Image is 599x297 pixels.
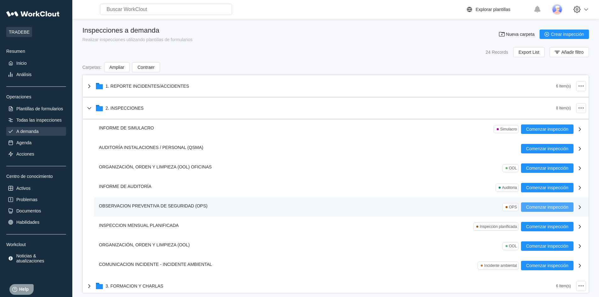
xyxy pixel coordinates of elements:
[16,220,39,225] div: Habilidades
[6,195,66,204] a: Problemas
[485,50,508,55] div: 24 Records
[509,244,517,248] div: OOL
[526,224,568,229] span: Comenzar inspección
[99,184,152,189] span: INFORME DE AUDITORÍA
[526,166,568,170] span: Comenzar inspección
[556,284,571,288] div: 6 Item(s)
[99,223,179,228] span: INSPECCION MENSUAL PLANIFICADA
[540,30,589,39] button: Crear inspección
[556,106,571,110] div: 8 Item(s)
[526,244,568,248] span: Comenzar inspección
[506,32,535,36] span: Nueva carpeta
[526,127,568,131] span: Comenzar inspección
[521,222,574,231] button: Comenzar inspección
[99,262,212,267] span: COMUNICACION INCIDENTE - INCIDENTE AMBIENTAL
[94,178,589,197] a: INFORME DE AUDITORÍAAuditoriaComenzar inspección
[99,242,190,247] span: ORGANIZACIÓN, ORDEN Y LIMPIEZA (OOL)
[509,205,517,209] div: OPS
[6,27,32,37] span: TRADEBE
[94,197,589,217] a: OBSERVACION PREVENTIVA DE SEGURIDAD (OPS)OPSComenzar inspección
[94,217,589,236] a: INSPECCION MENSUAL PLANIFICADAInspección planificadaComenzar inspección
[6,116,66,124] a: Todas las inspecciones
[94,119,589,139] a: INFORME DE SIMULACROSimulacroComenzar inspección
[521,241,574,251] button: Comenzar inspección
[526,205,568,209] span: Comenzar inspección
[551,32,584,36] span: Crear inspección
[6,127,66,136] a: A demanda
[16,208,41,213] div: Documentos
[99,203,208,208] span: OBSERVACION PREVENTIVA DE SEGURIDAD (OPS)
[552,4,563,15] img: user-3.png
[6,49,66,54] div: Resumen
[94,236,589,256] a: ORGANIZACIÓN, ORDEN Y LIMPIEZA (OOL)OOLComenzar inspección
[16,106,63,111] div: Plantillas de formularios
[480,224,517,229] div: Inspección planificada
[106,106,144,111] div: 2. INSPECCIONES
[137,65,154,69] span: Contraer
[99,164,212,169] span: ORGANIZACIÓN, ORDEN Y LIMPIEZA (OOL) OFICINAS
[6,70,66,79] a: Análisis
[82,65,102,70] div: Carpetas :
[6,94,66,99] div: Operaciones
[16,129,39,134] div: A demanda
[556,84,571,88] div: 6 Item(s)
[6,150,66,158] a: Acciones
[132,62,160,72] button: Contraer
[104,62,130,72] button: Ampliar
[521,124,574,134] button: Comenzar inspección
[6,59,66,68] a: Inicio
[476,7,511,12] div: Explorar plantillas
[521,183,574,192] button: Comenzar inspección
[6,242,66,247] div: Workclout
[100,4,232,15] input: Buscar WorkClout
[99,145,203,150] span: AUDITORÍA INSTALACIONES / PERSONAL (QSMA)
[82,37,192,42] div: Realizar inspecciones utilizando plantillas de formularios
[495,30,540,39] button: Nueva carpeta
[16,197,37,202] div: Problemas
[94,139,589,158] a: AUDITORÍA INSTALACIONES / PERSONAL (QSMA)Comenzar inspección
[6,104,66,113] a: Plantillas de formularios
[500,127,517,131] div: Simulacro
[109,65,124,69] span: Ampliar
[6,218,66,227] a: Habilidades
[519,50,539,54] span: Export List
[6,138,66,147] a: Agenda
[82,26,192,35] div: Inspecciones a demanda
[94,158,589,178] a: ORGANIZACIÓN, ORDEN Y LIMPIEZA (OOL) OFICINASOOLComenzar inspección
[16,140,31,145] div: Agenda
[526,146,568,151] span: Comenzar inspección
[521,261,574,270] button: Comenzar inspección
[6,206,66,215] a: Documentos
[99,125,154,130] span: INFORME DE SIMULACRO
[526,185,568,190] span: Comenzar inspección
[16,72,31,77] div: Análisis
[16,151,34,157] div: Acciones
[6,252,66,265] a: Noticias & atualizaciones
[521,144,574,153] button: Comenzar inspección
[6,184,66,193] a: Activos
[94,256,589,275] a: COMUNICACION INCIDENTE - INCIDENTE AMBIENTALIncidente ambientalComenzar inspección
[16,61,27,66] div: Inicio
[16,253,65,263] div: Noticias & atualizaciones
[502,185,517,190] div: Auditoria
[6,174,66,179] div: Centro de conocimiento
[16,118,62,123] div: Todas las inspecciones
[484,263,517,268] div: Incidente ambiental
[561,50,584,54] span: Añadir filtro
[521,163,574,173] button: Comenzar inspección
[466,6,531,13] a: Explorar plantillas
[513,47,545,57] button: Export List
[106,84,189,89] div: 1. REPORTE INCIDENTES/ACCIDENTES
[509,166,517,170] div: OOL
[526,263,568,268] span: Comenzar inspección
[106,283,164,289] div: 3. FORMACION Y CHARLAS
[521,202,574,212] button: Comenzar inspección
[16,186,31,191] div: Activos
[550,47,589,57] button: Añadir filtro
